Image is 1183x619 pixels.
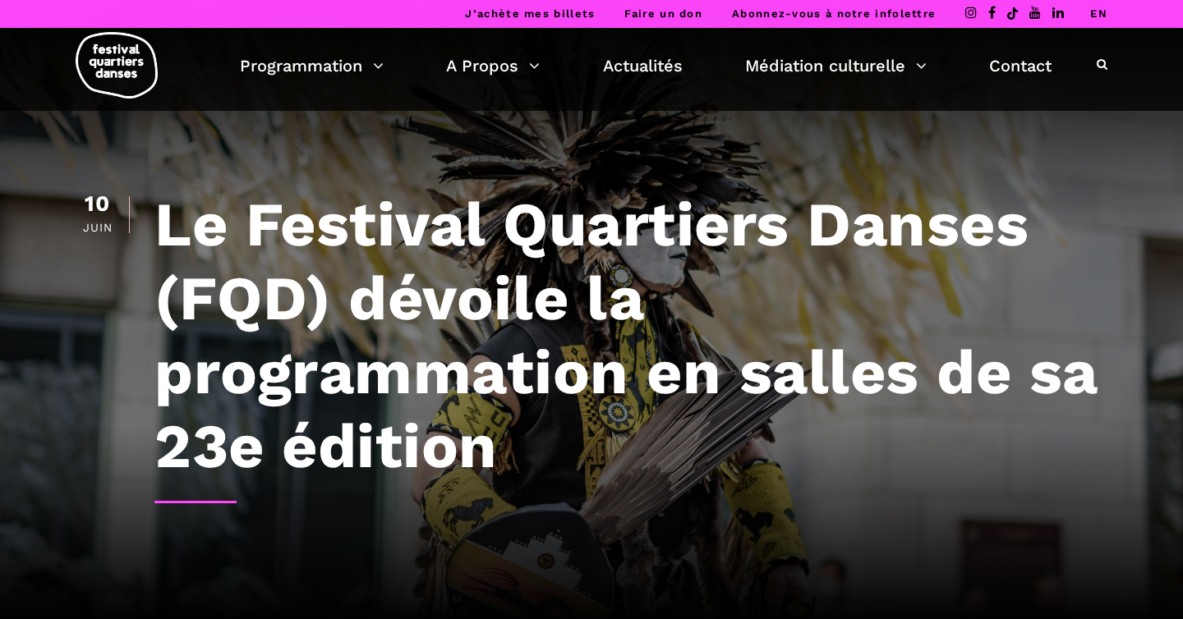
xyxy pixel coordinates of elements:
[465,7,595,20] a: J’achète mes billets
[603,52,683,80] a: Actualités
[989,52,1052,80] a: Contact
[82,222,113,233] div: Juin
[446,52,540,80] a: A Propos
[76,32,158,99] img: logo-fqd-med
[732,7,936,20] a: Abonnez-vous à notre infolettre
[624,7,702,20] a: Faire un don
[240,52,384,80] a: Programmation
[1090,7,1107,20] a: EN
[82,193,113,215] div: 10
[745,52,927,80] a: Médiation culturelle
[154,187,1101,483] h1: Le Festival Quartiers Danses (FQD) dévoile la programmation en salles de sa 23e édition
